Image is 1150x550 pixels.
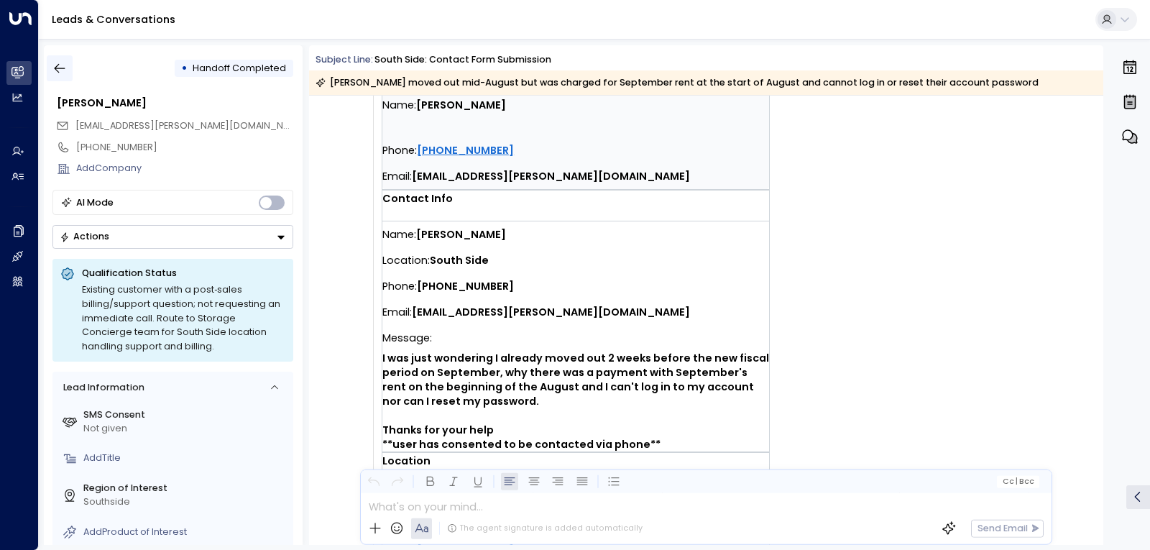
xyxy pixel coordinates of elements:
[60,231,109,242] div: Actions
[82,267,285,280] p: Qualification Status
[52,225,293,249] button: Actions
[382,191,453,206] strong: Contact Info
[416,227,506,242] strong: [PERSON_NAME]
[997,475,1039,487] button: Cc|Bcc
[364,473,382,491] button: Undo
[389,473,407,491] button: Redo
[83,495,288,509] div: Southside
[417,139,514,161] a: [PHONE_NUMBER]
[316,75,1039,90] div: [PERSON_NAME] moved out mid-August but was charged for September rent at the start of August and ...
[412,305,690,319] strong: [EMAIL_ADDRESS][PERSON_NAME][DOMAIN_NAME]
[57,96,293,111] div: [PERSON_NAME]
[52,225,293,249] div: Button group with a nested menu
[382,92,416,118] span: Name:
[382,273,417,299] span: Phone:
[1002,477,1034,486] span: Cc Bcc
[412,169,690,183] strong: [EMAIL_ADDRESS][PERSON_NAME][DOMAIN_NAME]
[416,98,506,112] strong: [PERSON_NAME]
[382,351,771,452] strong: I was just wondering I already moved out 2 weeks before the new fiscal period on September, why t...
[75,119,293,133] span: guoningx@andrew.cmu.edu
[181,57,188,80] div: •
[83,452,288,465] div: AddTitle
[83,526,288,539] div: AddProduct of Interest
[83,408,288,422] label: SMS Consent
[58,381,144,395] div: Lead Information
[76,141,293,155] div: [PHONE_NUMBER]
[76,196,114,210] div: AI Mode
[1016,477,1018,486] span: |
[382,299,412,325] span: Email:
[382,454,431,468] strong: Location
[382,163,412,189] span: Email:
[75,119,305,132] span: [EMAIL_ADDRESS][PERSON_NAME][DOMAIN_NAME]
[193,62,286,74] span: Handoff Completed
[83,422,288,436] div: Not given
[382,221,416,247] span: Name:
[417,279,514,293] strong: [PHONE_NUMBER]
[374,53,551,67] div: South Side: Contact Form Submission
[316,53,373,65] span: Subject Line:
[382,325,432,351] span: Message:
[382,247,430,273] span: Location:
[83,482,288,495] label: Region of Interest
[76,162,293,175] div: AddCompany
[52,12,175,27] a: Leads & Conversations
[82,283,285,354] div: Existing customer with a post‑sales billing/support question; not requesting an immediate call. R...
[447,523,643,534] div: The agent signature is added automatically
[382,137,417,163] span: Phone:
[430,253,489,267] strong: South Side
